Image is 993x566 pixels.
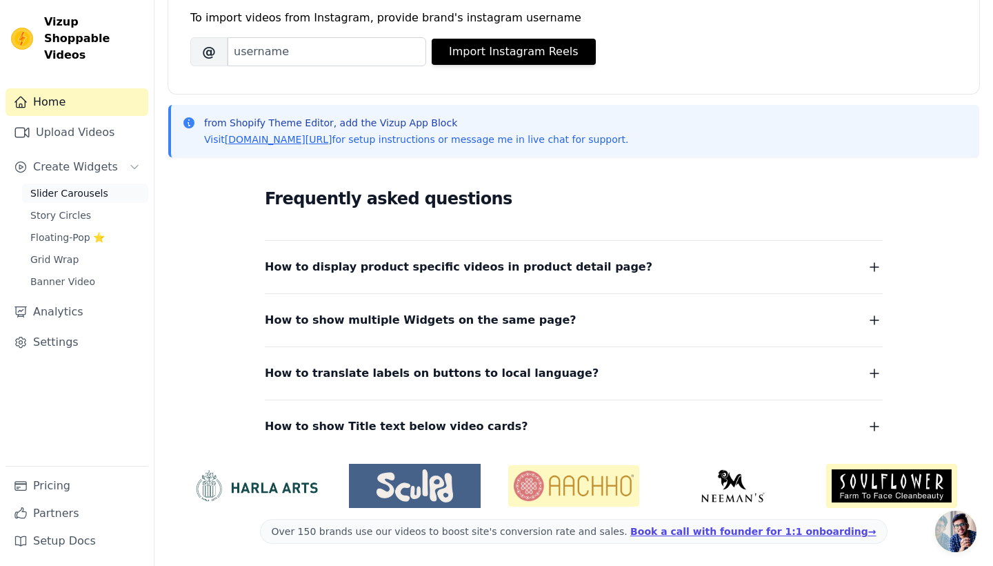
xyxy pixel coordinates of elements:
a: Partners [6,500,148,527]
img: HarlaArts [190,469,321,502]
a: Upload Videos [6,119,148,146]
button: How to translate labels on buttons to local language? [265,364,883,383]
a: Analytics [6,298,148,326]
a: Home [6,88,148,116]
span: Floating-Pop ⭐ [30,231,105,244]
button: Import Instagram Reels [432,39,596,65]
input: username [228,37,426,66]
div: Open chat [935,511,976,552]
span: Banner Video [30,275,95,289]
p: from Shopify Theme Editor, add the Vizup App Block [204,116,628,130]
img: Soulflower [826,464,957,508]
span: How to display product specific videos in product detail page? [265,257,652,277]
img: Neeman's [667,469,798,502]
a: Book a call with founder for 1:1 onboarding [630,526,876,537]
button: Create Widgets [6,153,148,181]
a: Settings [6,329,148,356]
h2: Frequently asked questions [265,185,883,213]
a: [DOMAIN_NAME][URL] [225,134,332,145]
img: Vizup [11,28,33,50]
button: How to display product specific videos in product detail page? [265,257,883,277]
span: How to show multiple Widgets on the same page? [265,311,576,330]
a: Banner Video [22,272,148,291]
a: Grid Wrap [22,250,148,269]
span: How to show Title text below video cards? [265,417,528,436]
span: @ [190,37,228,66]
button: How to show Title text below video cards? [265,417,883,436]
img: Sculpd US [349,469,480,502]
a: Setup Docs [6,527,148,555]
button: How to show multiple Widgets on the same page? [265,311,883,330]
span: How to translate labels on buttons to local language? [265,364,599,383]
span: Grid Wrap [30,253,79,266]
p: Visit for setup instructions or message me in live chat for support. [204,133,628,146]
a: Slider Carousels [22,184,148,203]
div: To import videos from Instagram, provide brand's instagram username [190,10,957,26]
a: Story Circles [22,206,148,225]
a: Floating-Pop ⭐ [22,228,148,247]
img: Aachho [508,465,639,507]
span: Vizup Shoppable Videos [44,14,143,64]
span: Story Circles [30,208,91,222]
a: Pricing [6,472,148,500]
span: Slider Carousels [30,186,108,200]
span: Create Widgets [33,159,118,175]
